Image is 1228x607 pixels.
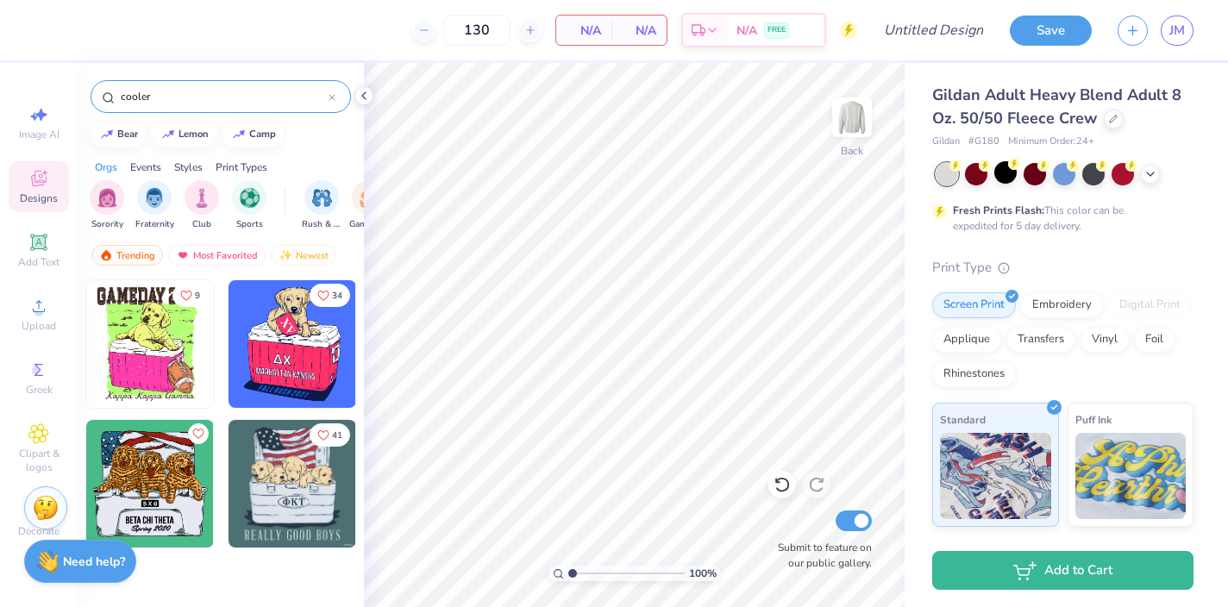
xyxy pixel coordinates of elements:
span: Game Day [349,218,389,231]
button: filter button [232,180,266,231]
button: lemon [152,122,216,147]
button: filter button [302,180,341,231]
button: Like [188,423,209,444]
img: most_fav.gif [176,249,190,261]
span: Gildan [932,135,960,149]
button: filter button [185,180,219,231]
input: Try "Alpha" [119,88,329,105]
div: filter for Sorority [90,180,124,231]
span: Puff Ink [1075,410,1112,429]
label: Submit to feature on our public gallery. [768,540,872,571]
img: Club Image [192,188,211,208]
div: bear [117,129,138,139]
img: Sorority Image [97,188,117,208]
div: filter for Club [185,180,219,231]
div: Back [841,143,863,159]
div: Transfers [1006,327,1075,353]
img: Sports Image [240,188,260,208]
div: Orgs [95,160,117,175]
div: Digital Print [1108,292,1192,318]
div: This color can be expedited for 5 day delivery. [953,203,1165,234]
div: Foil [1134,327,1175,353]
span: Minimum Order: 24 + [1008,135,1094,149]
span: 41 [332,431,342,440]
div: filter for Rush & Bid [302,180,341,231]
span: Sports [236,218,263,231]
img: 65ee3b42-aafd-4cfd-a536-8e824ca7edbe [213,420,341,548]
span: 9 [195,291,200,300]
span: Add Text [18,255,60,269]
button: Save [1010,16,1092,46]
div: Screen Print [932,292,1016,318]
button: Add to Cart [932,551,1194,590]
span: FREE [767,24,786,36]
img: trend_line.gif [232,129,246,140]
span: Gildan Adult Heavy Blend Adult 8 Oz. 50/50 Fleece Crew [932,84,1181,128]
button: filter button [90,180,124,231]
span: 34 [332,291,342,300]
span: Standard [940,410,986,429]
div: Events [130,160,161,175]
span: Rush & Bid [302,218,341,231]
span: Greek [26,383,53,397]
img: 564f2580-29bd-42f0-86ab-d8f1f259a319 [229,280,356,408]
input: Untitled Design [870,13,997,47]
div: Styles [174,160,203,175]
div: Print Type [932,258,1194,278]
span: Sorority [91,218,123,231]
img: Game Day Image [360,188,379,208]
strong: Fresh Prints Flash: [953,203,1044,217]
img: Newest.gif [279,249,292,261]
button: Like [310,423,350,447]
div: camp [249,129,276,139]
button: camp [222,122,284,147]
span: Image AI [19,128,60,141]
span: JM [1169,21,1185,41]
span: Decorate [18,524,60,538]
a: JM [1161,16,1194,46]
div: filter for Game Day [349,180,389,231]
img: Fraternity Image [145,188,164,208]
div: Trending [91,245,163,266]
img: trend_line.gif [161,129,175,140]
div: Vinyl [1081,327,1129,353]
img: Back [835,100,869,135]
img: a5b13c72-e8c4-496e-9ec4-a89bfe369c62 [213,280,341,408]
button: Like [310,284,350,307]
img: trend_line.gif [100,129,114,140]
span: Upload [22,319,56,333]
div: Rhinestones [932,361,1016,387]
span: Designs [20,191,58,205]
img: 644ba33d-339e-4074-a076-61afe89a3dae [229,420,356,548]
span: 100 % [689,566,717,581]
div: Embroidery [1021,292,1103,318]
button: filter button [135,180,174,231]
img: Puff Ink [1075,433,1187,519]
div: filter for Sports [232,180,266,231]
input: – – [443,15,511,46]
img: Rush & Bid Image [312,188,332,208]
img: trending.gif [99,249,113,261]
span: N/A [622,22,656,40]
strong: Need help? [63,554,125,570]
div: filter for Fraternity [135,180,174,231]
span: Club [192,218,211,231]
div: Applique [932,327,1001,353]
button: Like [172,284,208,307]
img: 34ab5770-2fd0-411e-b4ea-73603aab54ef [86,280,214,408]
span: N/A [736,22,757,40]
img: b3c7ea71-0a3b-4ecd-8951-d2575533a5c1 [86,420,214,548]
span: Clipart & logos [9,447,69,474]
button: filter button [349,180,389,231]
img: f574fbca-6675-494d-bd58-fc9a1515832f [355,420,483,548]
span: N/A [567,22,601,40]
div: Most Favorited [168,245,266,266]
div: Newest [271,245,336,266]
div: Print Types [216,160,267,175]
img: Standard [940,433,1051,519]
img: 964bf779-efba-4155-87cf-f93e57b0d486 [355,280,483,408]
div: lemon [179,129,209,139]
button: bear [91,122,146,147]
span: Fraternity [135,218,174,231]
span: # G180 [968,135,999,149]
